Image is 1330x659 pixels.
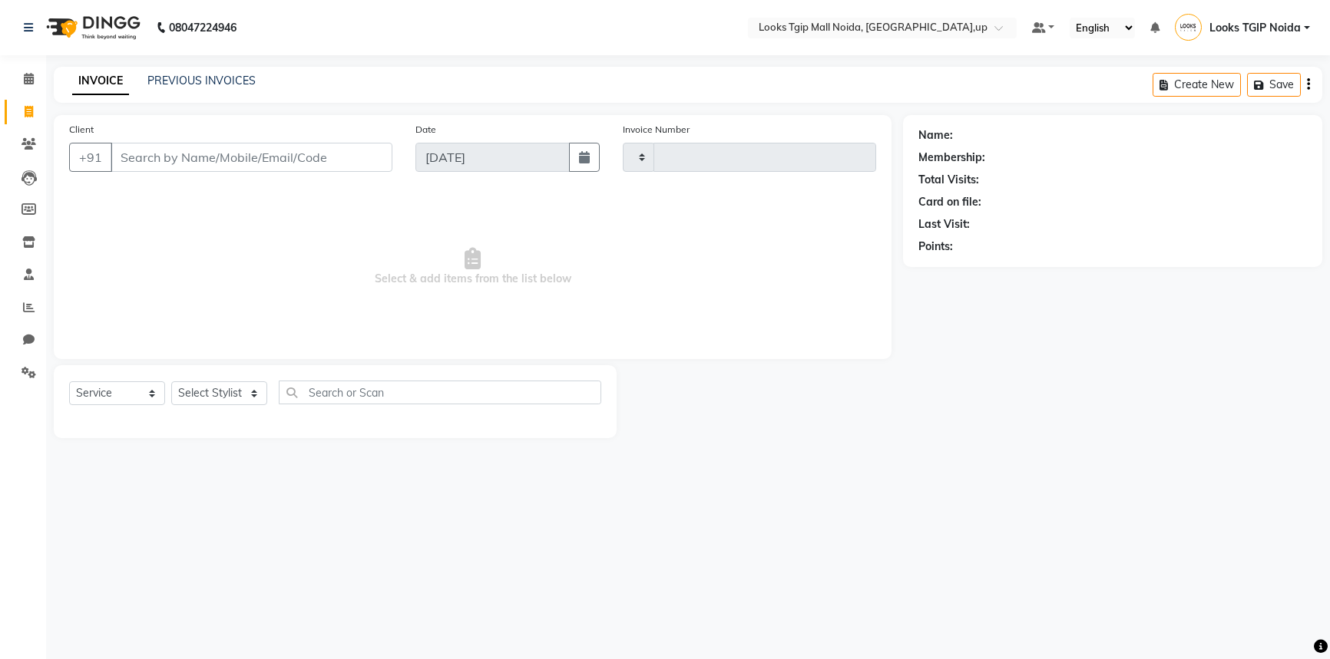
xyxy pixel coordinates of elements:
div: Name: [918,127,953,143]
b: 08047224946 [169,6,237,49]
button: Create New [1153,73,1241,97]
div: Last Visit: [918,216,970,232]
span: Looks TGIP Noida [1209,20,1301,36]
button: Save [1247,73,1301,97]
input: Search by Name/Mobile/Email/Code [111,143,392,172]
div: Points: [918,239,953,255]
label: Date [415,123,436,137]
a: PREVIOUS INVOICES [147,74,256,87]
input: Search or Scan [279,381,601,404]
div: Total Visits: [918,172,979,188]
button: +91 [69,143,112,172]
label: Client [69,123,94,137]
a: INVOICE [72,68,129,95]
div: Membership: [918,150,985,166]
span: Select & add items from the list below [69,190,876,344]
img: logo [39,6,144,49]
div: Card on file: [918,194,981,210]
img: Looks TGIP Noida [1175,14,1202,41]
label: Invoice Number [623,123,690,137]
